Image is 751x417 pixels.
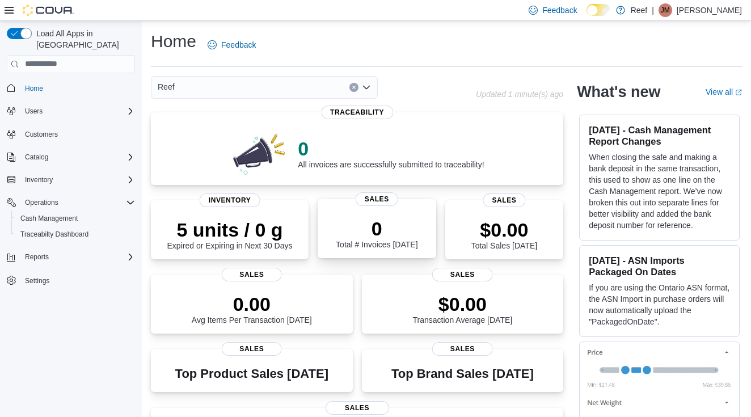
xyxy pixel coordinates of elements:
[11,210,140,226] button: Cash Management
[20,127,135,141] span: Customers
[298,137,484,169] div: All invoices are successfully submitted to traceability!
[20,81,135,95] span: Home
[589,124,730,147] h3: [DATE] - Cash Management Report Changes
[659,3,672,17] div: Joe Moen
[589,282,730,327] p: If you are using the Ontario ASN format, the ASN Import in purchase orders will now automatically...
[326,401,389,415] span: Sales
[2,126,140,142] button: Customers
[20,104,135,118] span: Users
[7,75,135,318] nav: Complex example
[20,82,48,95] a: Home
[336,217,417,249] div: Total # Invoices [DATE]
[20,230,88,239] span: Traceabilty Dashboard
[221,268,282,281] span: Sales
[25,130,58,139] span: Customers
[20,104,47,118] button: Users
[23,5,74,16] img: Cova
[321,106,393,119] span: Traceability
[20,214,78,223] span: Cash Management
[20,273,135,287] span: Settings
[356,192,398,206] span: Sales
[230,130,289,176] img: 0
[652,3,654,17] p: |
[221,342,282,356] span: Sales
[706,87,742,96] a: View allExternal link
[25,107,43,116] span: Users
[2,195,140,210] button: Operations
[432,342,493,356] span: Sales
[20,173,57,187] button: Inventory
[471,218,537,241] p: $0.00
[16,212,135,225] span: Cash Management
[221,39,256,50] span: Feedback
[16,228,135,241] span: Traceabilty Dashboard
[192,293,312,325] div: Avg Items Per Transaction [DATE]
[587,4,610,16] input: Dark Mode
[200,193,260,207] span: Inventory
[677,3,742,17] p: [PERSON_NAME]
[483,193,525,207] span: Sales
[167,218,293,250] div: Expired or Expiring in Next 30 Days
[25,276,49,285] span: Settings
[11,226,140,242] button: Traceabilty Dashboard
[577,83,660,101] h2: What's new
[175,367,328,381] h3: Top Product Sales [DATE]
[589,151,730,231] p: When closing the safe and making a bank deposit in the same transaction, this used to show as one...
[735,89,742,96] svg: External link
[336,217,417,240] p: 0
[589,255,730,277] h3: [DATE] - ASN Imports Packaged On Dates
[476,90,563,99] p: Updated 1 minute(s) ago
[203,33,260,56] a: Feedback
[20,128,62,141] a: Customers
[2,80,140,96] button: Home
[2,272,140,288] button: Settings
[16,212,82,225] a: Cash Management
[20,196,63,209] button: Operations
[298,137,484,160] p: 0
[661,3,670,17] span: JM
[20,274,54,288] a: Settings
[631,3,648,17] p: Reef
[192,293,312,315] p: 0.00
[413,293,513,325] div: Transaction Average [DATE]
[25,252,49,262] span: Reports
[20,150,135,164] span: Catalog
[20,173,135,187] span: Inventory
[432,268,493,281] span: Sales
[20,250,135,264] span: Reports
[413,293,513,315] p: $0.00
[32,28,135,50] span: Load All Apps in [GEOGRAPHIC_DATA]
[542,5,577,16] span: Feedback
[158,80,175,94] span: Reef
[362,83,371,92] button: Open list of options
[391,367,534,381] h3: Top Brand Sales [DATE]
[167,218,293,241] p: 5 units / 0 g
[2,172,140,188] button: Inventory
[16,228,93,241] a: Traceabilty Dashboard
[471,218,537,250] div: Total Sales [DATE]
[2,149,140,165] button: Catalog
[20,196,135,209] span: Operations
[2,103,140,119] button: Users
[20,150,53,164] button: Catalog
[151,30,196,53] h1: Home
[25,198,58,207] span: Operations
[2,249,140,265] button: Reports
[20,250,53,264] button: Reports
[25,153,48,162] span: Catalog
[25,175,53,184] span: Inventory
[25,84,43,93] span: Home
[349,83,358,92] button: Clear input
